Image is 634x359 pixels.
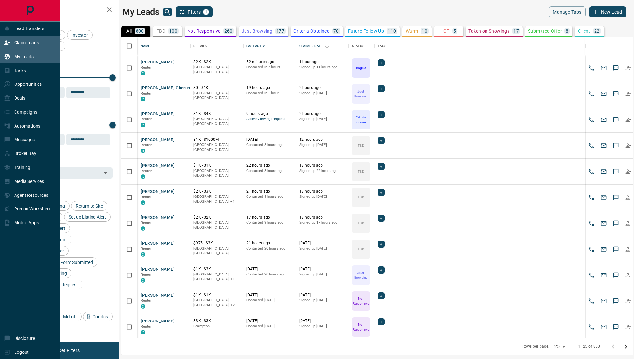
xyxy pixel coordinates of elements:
div: + [378,137,385,144]
button: [PERSON_NAME] [141,163,175,169]
p: 70 [333,29,339,33]
button: Email [599,63,608,73]
span: Renter [141,298,152,303]
p: [GEOGRAPHIC_DATA], [GEOGRAPHIC_DATA] [193,246,240,256]
p: $1K - $1K [193,292,240,298]
p: Toronto [193,194,240,204]
div: + [378,189,385,196]
button: [PERSON_NAME] [141,189,175,195]
button: Sort [322,41,332,50]
p: Contacted in 1 hour [246,91,293,96]
span: MrLoft [61,314,79,319]
button: Call [586,141,596,151]
p: Submitted Offer [528,29,562,33]
h2: Filters [21,6,113,14]
div: + [378,59,385,66]
button: Reallocate [623,244,633,254]
span: Renter [141,247,152,251]
div: Last Active [243,37,296,55]
p: 17 [513,29,519,33]
p: Contacted 8 hours ago [246,142,293,148]
button: Open [101,168,110,177]
p: Criteria Obtained [293,29,330,33]
button: SMS [611,322,621,332]
div: Return to Site [71,201,107,211]
svg: Sms [613,324,619,330]
p: Taken on Showings [468,29,509,33]
p: [DATE] [299,241,345,246]
div: + [378,163,385,170]
button: SMS [611,63,621,73]
button: Call [586,193,596,202]
svg: Email [600,272,607,278]
svg: Reallocate [625,194,631,201]
p: Contacted 20 hours ago [246,272,293,277]
button: Email [599,193,608,202]
p: Contacted 9 hours ago [246,220,293,225]
svg: Call [588,194,595,201]
p: Just Browsing [353,89,369,99]
div: Claimed Date [296,37,349,55]
p: Contacted [DATE] [246,324,293,329]
svg: Call [588,117,595,123]
span: Investor [69,32,90,38]
svg: Sms [613,168,619,175]
p: Signed up [DATE] [299,194,345,199]
button: Email [599,89,608,99]
span: Renter [141,143,152,147]
div: condos.ca [141,278,145,283]
svg: Call [588,142,595,149]
p: 21 hours ago [246,241,293,246]
svg: Email [600,324,607,330]
button: SMS [611,270,621,280]
p: 19 hours ago [246,85,293,91]
div: Name [141,37,150,55]
button: Reallocate [623,193,633,202]
p: All [126,29,132,33]
p: 1 hour ago [299,59,345,65]
p: [DATE] [246,266,293,272]
span: 1 [204,10,208,14]
p: Signed up [DATE] [299,142,345,148]
svg: Sms [613,142,619,149]
button: SMS [611,89,621,99]
div: MrLoft [54,312,82,321]
svg: Email [600,142,607,149]
button: Reallocate [623,219,633,228]
p: [DATE] [246,318,293,324]
svg: Sms [613,220,619,227]
p: 110 [388,29,396,33]
svg: Email [600,168,607,175]
div: condos.ca [141,149,145,153]
p: $2K - $2K [193,215,240,220]
p: $1K - $1K [193,163,240,168]
button: SMS [611,115,621,125]
button: Reallocate [623,296,633,306]
button: SMS [611,193,621,202]
p: $3K - $3K [193,318,240,324]
svg: Reallocate [625,246,631,252]
span: Renter [141,91,152,95]
span: Renter [141,117,152,121]
span: + [380,267,382,273]
button: Call [586,115,596,125]
span: Renter [141,221,152,225]
div: Condos [83,312,113,321]
svg: Call [588,220,595,227]
p: Just Browsing [353,270,369,280]
span: Renter [141,65,152,70]
svg: Email [600,117,607,123]
p: $0 - $4K [193,85,240,91]
div: Details [190,37,243,55]
p: Not Responsive [353,322,369,332]
button: SMS [611,296,621,306]
p: $1K - $4K [193,111,240,117]
button: Call [586,167,596,176]
div: Claimed Date [299,37,323,55]
p: TBD [358,221,364,226]
button: Email [599,141,608,151]
div: + [378,85,385,92]
div: Details [193,37,207,55]
div: Last Active [246,37,267,55]
p: Contacted 8 hours ago [246,168,293,174]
